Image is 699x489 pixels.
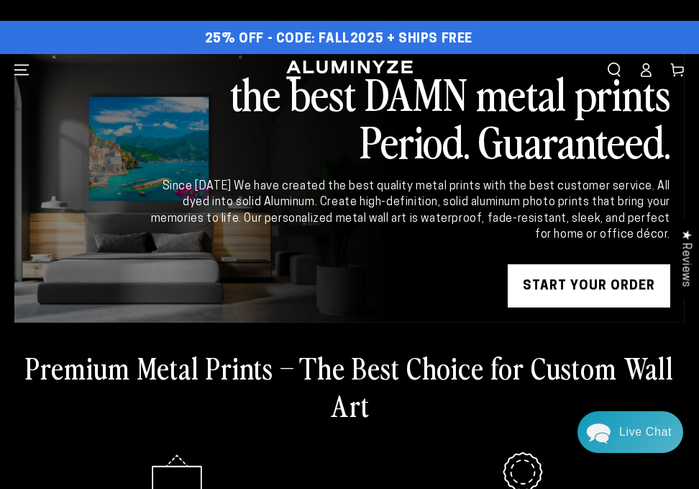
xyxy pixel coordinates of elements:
[14,349,685,423] h2: Premium Metal Prints – The Best Choice for Custom Wall Art
[577,411,683,453] div: Chat widget toggle
[619,411,672,453] div: Contact Us Directly
[598,54,630,86] summary: Search our site
[148,179,670,243] div: Since [DATE] We have created the best quality metal prints with the best customer service. All dy...
[148,69,670,164] h2: the best DAMN metal prints Period. Guaranteed.
[205,32,472,48] span: 25% OFF - Code: FALL2025 + Ships Free
[672,218,699,298] div: Click to open Judge.me floating reviews tab
[285,59,414,81] img: Aluminyze
[6,54,37,86] summary: Menu
[508,264,670,308] a: START YOUR Order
